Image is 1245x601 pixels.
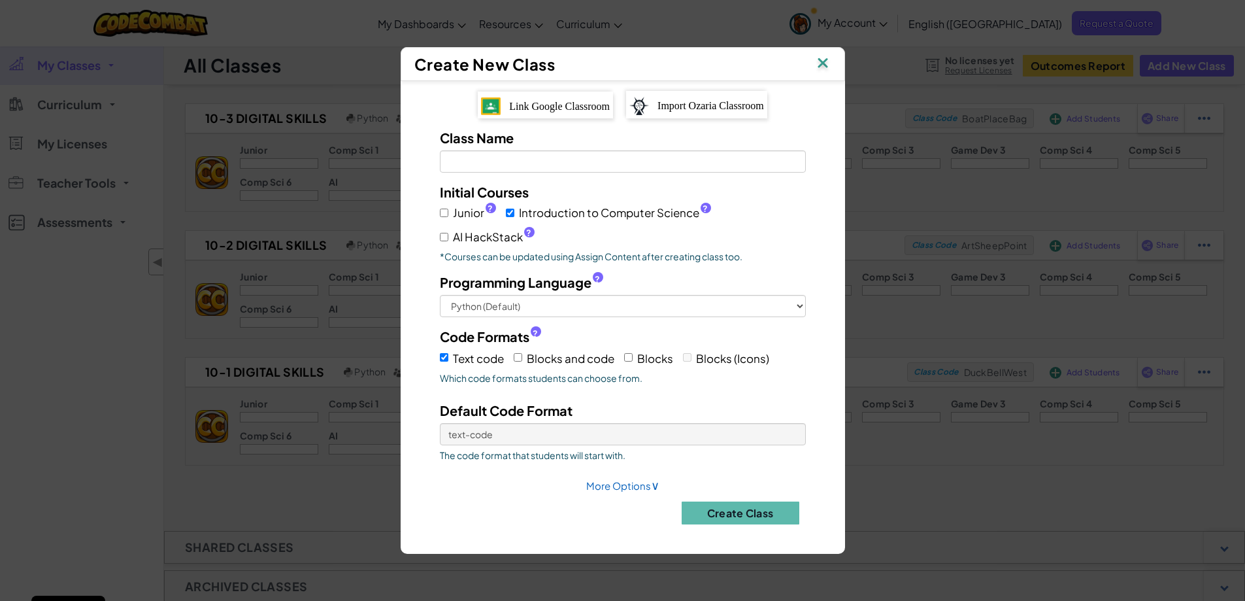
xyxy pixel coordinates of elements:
[453,228,535,247] span: AI HackStack
[453,351,504,366] span: Text code
[683,353,691,362] input: Blocks (Icons)
[440,353,448,362] input: Text code
[414,54,556,74] span: Create New Class
[440,209,448,217] input: Junior?
[506,209,514,217] input: Introduction to Computer Science?
[440,402,573,419] span: Default Code Format
[440,129,514,146] span: Class Name
[440,250,806,263] p: *Courses can be updated using Assign Content after creating class too.
[527,351,614,366] span: Blocks and code
[440,449,806,462] span: The code format that students will start with.
[586,479,659,492] a: More Options
[637,351,673,366] span: Blocks
[682,502,799,524] button: Create Class
[488,203,493,214] span: ?
[595,274,600,284] span: ?
[651,477,659,492] span: ∨
[624,353,633,362] input: Blocks
[509,101,610,112] span: Link Google Classroom
[519,203,711,222] span: Introduction to Computer Science
[696,351,769,366] span: Blocks (Icons)
[440,327,529,346] span: Code Formats
[440,182,529,201] label: Initial Courses
[526,228,531,238] span: ?
[453,203,496,222] span: Junior
[814,54,831,74] img: IconClose.svg
[514,353,522,362] input: Blocks and code
[657,100,764,111] span: Import Ozaria Classroom
[481,97,501,114] img: IconGoogleClassroom.svg
[703,203,708,214] span: ?
[440,233,448,241] input: AI HackStack?
[440,371,806,385] span: Which code formats students can choose from.
[440,273,591,292] span: Programming Language
[629,97,649,115] img: ozaria-logo.png
[533,328,538,339] span: ?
